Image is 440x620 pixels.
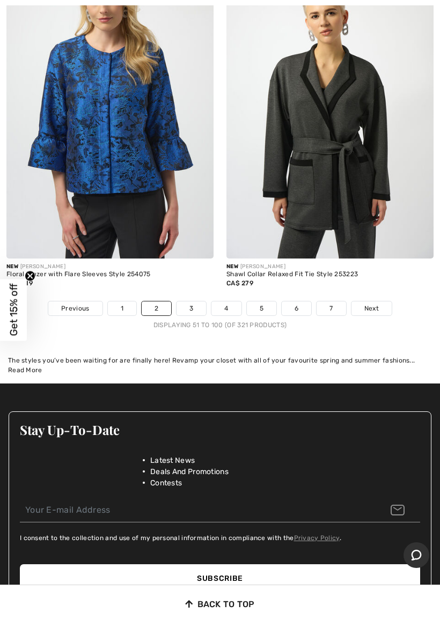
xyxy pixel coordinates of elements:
button: Subscribe [20,564,420,593]
div: The styles you’ve been waiting for are finally here! Revamp your closet with all of your favourit... [8,356,432,365]
a: 6 [282,301,311,315]
a: 5 [247,301,276,315]
label: I consent to the collection and use of my personal information in compliance with the . [20,533,341,543]
a: Privacy Policy [294,534,340,542]
button: Close teaser [25,271,35,282]
span: Deals And Promotions [150,466,229,477]
span: Get 15% off [8,284,20,336]
a: Next [351,301,392,315]
a: 4 [211,301,241,315]
a: 7 [317,301,346,315]
span: Read More [8,366,42,374]
span: Contests [150,477,182,489]
span: Latest News [150,455,195,466]
span: New [6,263,18,270]
span: Next [364,304,379,313]
a: 3 [177,301,206,315]
div: Floral Blazer with Flare Sleeves Style 254075 [6,271,214,278]
span: Previous [61,304,89,313]
div: [PERSON_NAME] [226,263,434,271]
input: Your E-mail Address [20,498,420,522]
a: Previous [48,301,102,315]
div: [PERSON_NAME] [6,263,214,271]
span: CA$ 279 [226,279,253,287]
h3: Stay Up-To-Date [20,423,420,437]
a: 2 [142,301,171,315]
iframe: Opens a widget where you can chat to one of our agents [404,542,429,569]
span: New [226,263,238,270]
a: 1 [108,301,136,315]
div: Shawl Collar Relaxed Fit Tie Style 253223 [226,271,434,278]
